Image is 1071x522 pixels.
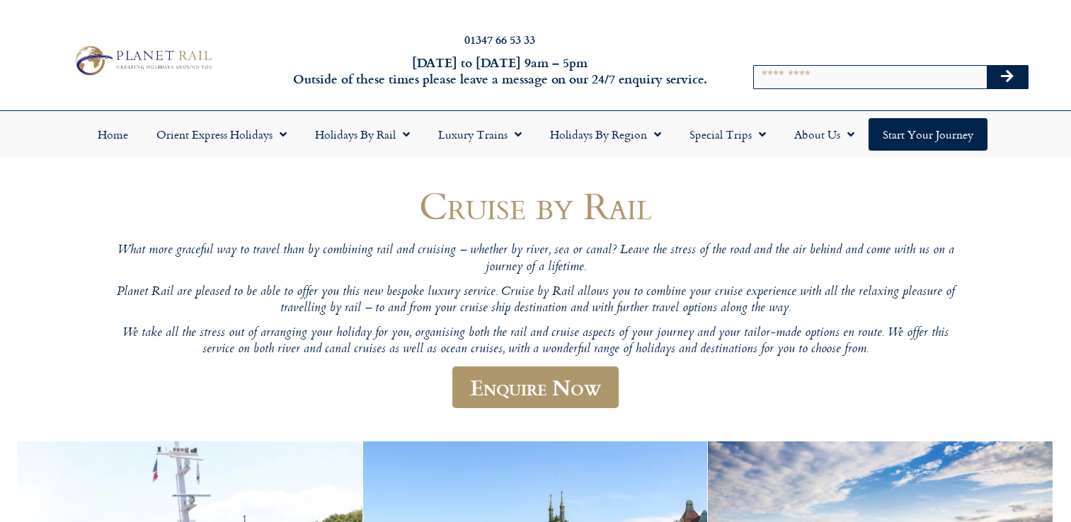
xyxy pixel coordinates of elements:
[111,284,961,318] p: Planet Rail are pleased to be able to offer you this new bespoke luxury service. Cruise by Rail a...
[7,118,1064,151] nav: Menu
[987,66,1028,88] button: Search
[142,118,301,151] a: Orient Express Holidays
[464,31,535,47] a: 01347 66 53 33
[84,118,142,151] a: Home
[780,118,869,151] a: About Us
[536,118,675,151] a: Holidays by Region
[111,325,961,359] p: We take all the stress out of arranging your holiday for you, organising both the rail and cruise...
[111,185,961,226] h1: Cruise by Rail
[111,243,961,276] p: What more graceful way to travel than by combining rail and cruising – whether by river, sea or c...
[675,118,780,151] a: Special Trips
[452,366,619,408] a: Enquire Now
[424,118,536,151] a: Luxury Trains
[301,118,424,151] a: Holidays by Rail
[69,42,216,79] img: Planet Rail Train Holidays Logo
[289,54,710,88] h6: [DATE] to [DATE] 9am – 5pm Outside of these times please leave a message on our 24/7 enquiry serv...
[869,118,987,151] a: Start your Journey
